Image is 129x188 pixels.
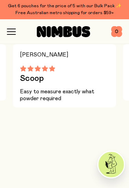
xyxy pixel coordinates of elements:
[20,88,109,102] p: Easy to measure exactly what powder required
[98,152,124,177] img: agent
[7,3,122,17] div: Get 6 pouches for the price of 5 with our Bulk Pack ✨ Free Australian metro shipping for orders $59+
[20,50,109,60] h4: [PERSON_NAME]
[20,74,109,83] h3: Scoop
[111,26,122,37] button: 0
